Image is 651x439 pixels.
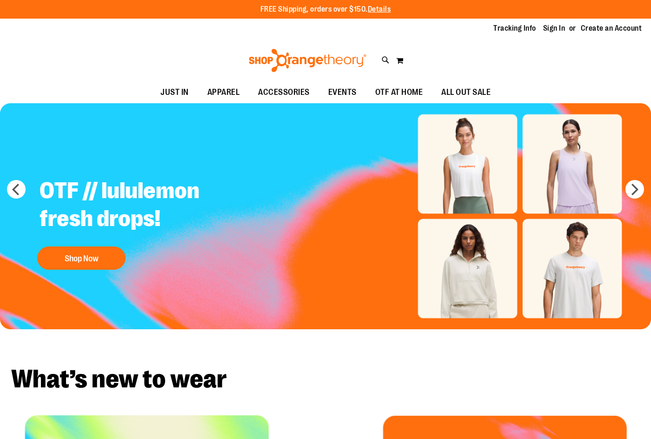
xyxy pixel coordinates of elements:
[543,23,565,33] a: Sign In
[260,4,391,15] p: FREE Shipping, orders over $150.
[625,180,644,199] button: next
[432,82,500,103] a: ALL OUT SALE
[151,82,198,103] a: JUST IN
[249,82,319,103] a: ACCESSORIES
[328,82,357,103] span: EVENTS
[37,246,126,270] button: Shop Now
[33,170,264,242] h2: OTF // lululemon fresh drops!
[198,82,249,103] a: APPAREL
[493,23,536,33] a: Tracking Info
[366,82,432,103] a: OTF AT HOME
[7,180,26,199] button: prev
[375,82,423,103] span: OTF AT HOME
[441,82,491,103] span: ALL OUT SALE
[247,49,368,72] img: Shop Orangetheory
[319,82,366,103] a: EVENTS
[368,5,391,13] a: Details
[11,366,640,392] h2: What’s new to wear
[581,23,642,33] a: Create an Account
[258,82,310,103] span: ACCESSORIES
[33,170,264,274] a: OTF // lululemon fresh drops! Shop Now
[207,82,240,103] span: APPAREL
[160,82,189,103] span: JUST IN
